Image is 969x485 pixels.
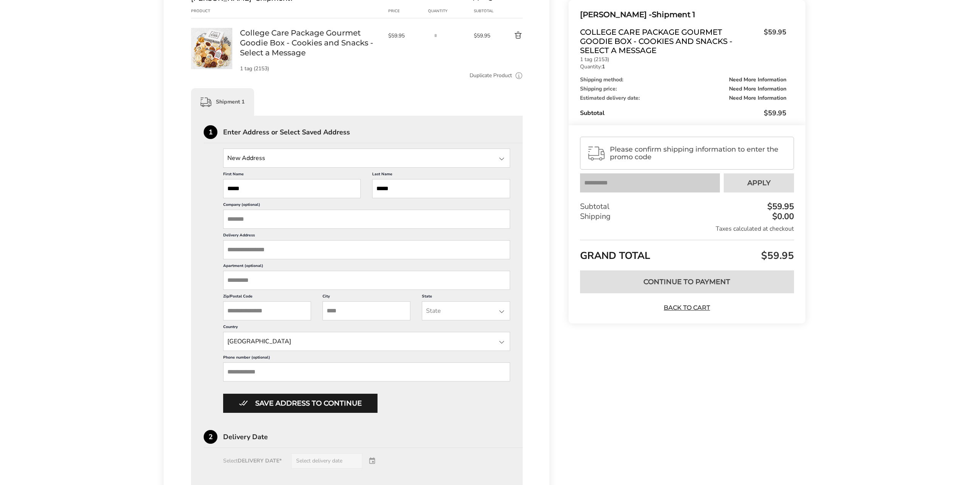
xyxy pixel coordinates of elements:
button: Apply [724,173,794,192]
div: Subtotal [580,108,786,118]
span: $59.95 [388,32,424,39]
div: Shipment 1 [191,88,254,116]
label: First Name [223,171,361,179]
input: State [422,301,510,320]
span: Need More Information [729,95,786,101]
span: $59.95 [760,27,786,53]
div: 2 [204,430,217,444]
input: Company [223,210,510,229]
label: City [322,294,410,301]
span: Need More Information [729,77,786,82]
input: State [223,149,510,168]
span: [PERSON_NAME] - [580,10,652,19]
label: Country [223,324,510,332]
span: Apply [747,179,771,186]
div: Shipping [580,212,794,221]
button: Button save address [223,394,378,413]
p: 1 tag (2153) [240,66,381,71]
strong: 1 [602,63,605,70]
div: Subtotal [580,202,794,212]
div: $59.95 [765,202,794,211]
input: Quantity input [428,28,443,43]
div: Shipping price: [580,86,786,92]
label: State [422,294,510,301]
input: State [223,332,510,351]
span: Need More Information [729,86,786,92]
label: Delivery Address [223,233,510,240]
div: Delivery Date [223,433,523,440]
a: Back to Cart [660,304,714,312]
div: Enter Address or Select Saved Address [223,129,523,136]
input: City [322,301,410,320]
div: 1 [204,125,217,139]
button: Delete product [496,31,523,40]
div: Price [388,8,428,14]
a: College Care Package Gourmet Goodie Box - Cookies and Snacks - Select a Message$59.95 [580,27,786,55]
p: Quantity: [580,64,786,70]
div: Taxes calculated at checkout [580,225,794,233]
a: College Care Package Gourmet Goodie Box - Cookies and Snacks - Select a Message [240,28,381,58]
img: College Care Package Gourmet Goodie Box - Cookies and Snacks - Select a Message [191,28,232,69]
div: Quantity [428,8,474,14]
input: Delivery Address [223,240,510,259]
input: ZIP [223,301,311,320]
div: $0.00 [770,212,794,221]
span: College Care Package Gourmet Goodie Box - Cookies and Snacks - Select a Message [580,27,760,55]
div: Subtotal [474,8,496,14]
div: Shipment 1 [580,8,786,21]
label: Phone number (optional) [223,355,510,362]
span: $59.95 [759,249,794,262]
span: $59.95 [474,32,496,39]
label: Apartment (optional) [223,263,510,271]
a: Duplicate Product [470,71,512,80]
div: GRAND TOTAL [580,240,794,265]
label: Last Name [372,171,510,179]
div: Shipping method: [580,77,786,82]
button: Continue to Payment [580,270,794,293]
label: Zip/Postal Code [223,294,311,301]
a: College Care Package Gourmet Goodie Box - Cookies and Snacks - Select a Message [191,27,232,35]
input: First Name [223,179,361,198]
span: Please confirm shipping information to enter the promo code [610,145,787,161]
label: Company (optional) [223,202,510,210]
div: Product [191,8,240,14]
input: Last Name [372,179,510,198]
span: $59.95 [764,108,786,118]
div: Estimated delivery date: [580,95,786,101]
p: 1 tag (2153) [580,57,786,62]
input: Apartment [223,271,510,290]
